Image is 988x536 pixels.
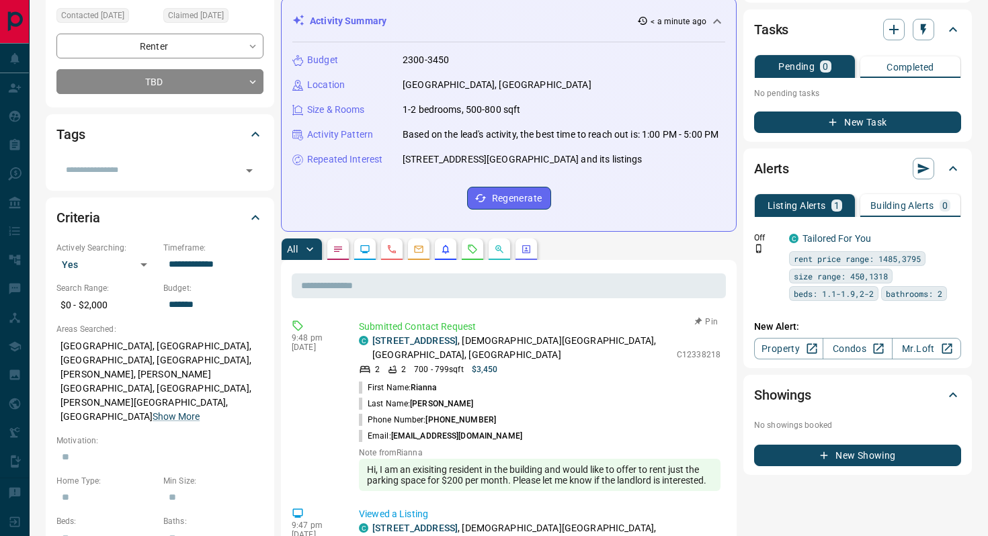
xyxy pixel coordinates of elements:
[359,398,474,410] p: Last Name:
[754,13,961,46] div: Tasks
[56,335,263,428] p: [GEOGRAPHIC_DATA], [GEOGRAPHIC_DATA], [GEOGRAPHIC_DATA], [GEOGRAPHIC_DATA], [PERSON_NAME], [PERSO...
[56,515,157,527] p: Beds:
[754,158,789,179] h2: Alerts
[292,333,339,343] p: 9:48 pm
[359,448,721,457] p: Note from Rianna
[823,62,828,71] p: 0
[359,459,721,491] div: Hi, I am an exisiting resident in the building and would like to offer to rent just the parking s...
[307,128,373,142] p: Activity Pattern
[56,207,100,228] h2: Criteria
[372,335,458,346] a: [STREET_ADDRESS]
[359,507,721,521] p: Viewed a Listing
[754,152,961,185] div: Alerts
[386,244,397,255] svg: Calls
[414,363,463,375] p: 700 - 799 sqft
[56,323,263,335] p: Areas Searched:
[754,419,961,431] p: No showings booked
[292,9,725,34] div: Activity Summary< a minute ago
[410,399,473,408] span: [PERSON_NAME]
[359,382,436,394] p: First Name:
[467,187,551,210] button: Regenerate
[359,430,522,442] p: Email:
[403,152,643,167] p: [STREET_ADDRESS][GEOGRAPHIC_DATA] and its listings
[287,244,298,254] p: All
[153,410,200,424] button: Show More
[292,521,339,530] p: 9:47 pm
[333,244,343,255] svg: Notes
[823,338,892,359] a: Condos
[651,15,706,28] p: < a minute ago
[403,53,449,67] p: 2300-3450
[56,282,157,294] p: Search Range:
[359,414,496,426] p: Phone Number:
[359,523,368,533] div: condos.ca
[754,384,811,406] h2: Showings
[521,244,532,255] svg: Agent Actions
[56,34,263,58] div: Renter
[802,233,871,244] a: Tailored For You
[292,343,339,352] p: [DATE]
[834,201,839,210] p: 1
[768,201,826,210] p: Listing Alerts
[789,234,798,243] div: condos.ca
[163,242,263,254] p: Timeframe:
[754,338,823,359] a: Property
[886,287,942,300] span: bathrooms: 2
[61,9,124,22] span: Contacted [DATE]
[163,515,263,527] p: Baths:
[372,523,458,533] a: [STREET_ADDRESS]
[359,320,721,334] p: Submitted Contact Request
[870,201,934,210] p: Building Alerts
[310,14,386,28] p: Activity Summary
[794,287,874,300] span: beds: 1.1-1.9,2-2
[403,78,591,92] p: [GEOGRAPHIC_DATA], [GEOGRAPHIC_DATA]
[887,62,934,72] p: Completed
[472,363,498,375] p: $3,450
[307,103,365,117] p: Size & Rooms
[754,445,961,466] button: New Showing
[56,69,263,94] div: TBD
[56,254,157,275] div: Yes
[56,8,157,27] div: Mon Jun 16 2025
[359,336,368,345] div: condos.ca
[794,269,888,283] span: size range: 450,1318
[942,201,948,210] p: 0
[56,475,157,487] p: Home Type:
[687,316,726,328] button: Pin
[754,379,961,411] div: Showings
[360,244,370,255] svg: Lead Browsing Activity
[754,111,961,133] button: New Task
[375,363,380,375] p: 2
[163,475,263,487] p: Min Size:
[754,320,961,334] p: New Alert:
[754,19,788,40] h2: Tasks
[754,232,781,244] p: Off
[794,252,921,265] span: rent price range: 1485,3795
[391,431,522,441] span: [EMAIL_ADDRESS][DOMAIN_NAME]
[56,294,157,316] p: $0 - $2,000
[403,103,520,117] p: 1-2 bedrooms, 500-800 sqft
[494,244,505,255] svg: Opportunities
[163,282,263,294] p: Budget:
[467,244,478,255] svg: Requests
[56,118,263,150] div: Tags
[892,338,961,359] a: Mr.Loft
[240,161,259,180] button: Open
[425,415,496,425] span: [PHONE_NUMBER]
[677,349,721,361] p: C12338218
[56,242,157,254] p: Actively Searching:
[754,83,961,103] p: No pending tasks
[168,9,224,22] span: Claimed [DATE]
[413,244,424,255] svg: Emails
[411,383,436,392] span: Rianna
[56,124,85,145] h2: Tags
[307,78,345,92] p: Location
[754,244,764,253] svg: Push Notification Only
[56,435,263,447] p: Motivation:
[403,128,718,142] p: Based on the lead's activity, the best time to reach out is: 1:00 PM - 5:00 PM
[440,244,451,255] svg: Listing Alerts
[401,363,406,375] p: 2
[372,334,670,362] p: , [DEMOGRAPHIC_DATA][GEOGRAPHIC_DATA], [GEOGRAPHIC_DATA], [GEOGRAPHIC_DATA]
[778,62,815,71] p: Pending
[163,8,263,27] div: Thu Nov 28 2024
